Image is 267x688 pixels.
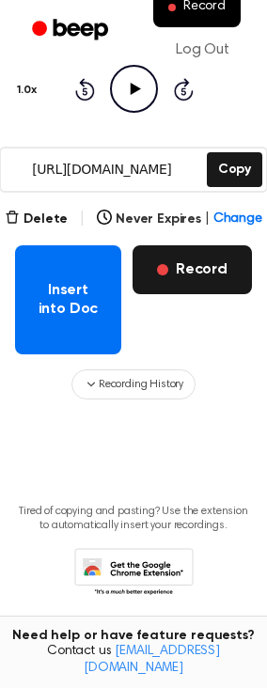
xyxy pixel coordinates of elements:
span: Contact us [11,644,256,677]
button: Insert into Doc [15,245,121,354]
button: Delete [5,210,68,229]
button: Never Expires|Change [97,210,262,229]
a: [EMAIL_ADDRESS][DOMAIN_NAME] [84,645,220,675]
a: Log Out [157,27,248,72]
span: | [205,210,210,229]
button: Record [133,245,252,294]
button: Copy [207,152,262,187]
span: Change [213,210,262,229]
button: 1.0x [15,74,43,106]
span: | [79,208,86,230]
a: Beep [19,12,125,49]
p: Tired of copying and pasting? Use the extension to automatically insert your recordings. [15,505,252,533]
button: Recording History [71,369,196,399]
span: Recording History [99,376,183,393]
